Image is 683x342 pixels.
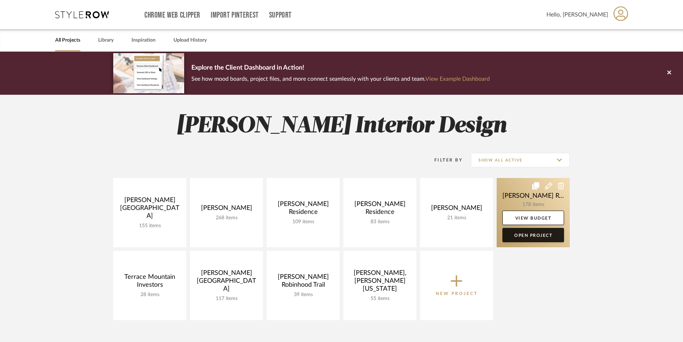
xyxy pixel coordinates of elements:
div: 155 items [119,223,181,229]
div: 83 items [349,219,411,225]
a: Import Pinterest [211,12,259,18]
a: View Example Dashboard [425,76,490,82]
div: [PERSON_NAME] [196,204,257,215]
img: d5d033c5-7b12-40c2-a960-1ecee1989c38.png [113,53,184,93]
a: All Projects [55,36,80,45]
div: 268 items [196,215,257,221]
div: [PERSON_NAME] Residence [349,200,411,219]
a: Support [269,12,292,18]
div: [PERSON_NAME][GEOGRAPHIC_DATA] [119,196,181,223]
p: New Project [436,290,478,297]
div: 109 items [272,219,334,225]
p: Explore the Client Dashboard in Action! [191,62,490,74]
a: View Budget [502,211,564,225]
div: [PERSON_NAME], [PERSON_NAME] [US_STATE] [349,269,411,296]
a: Chrome Web Clipper [144,12,200,18]
div: 55 items [349,296,411,302]
button: New Project [420,251,493,320]
div: [PERSON_NAME] Residence [272,200,334,219]
div: 28 items [119,292,181,298]
div: Filter By [425,156,463,164]
div: [PERSON_NAME] [426,204,487,215]
a: Upload History [173,36,207,45]
p: See how mood boards, project files, and more connect seamlessly with your clients and team. [191,74,490,84]
div: [PERSON_NAME][GEOGRAPHIC_DATA] [196,269,257,296]
a: Inspiration [132,36,156,45]
a: Library [98,36,114,45]
h2: [PERSON_NAME] Interior Design [83,113,600,140]
span: Hello, [PERSON_NAME] [546,10,608,19]
div: 39 items [272,292,334,298]
div: Terrace Mountain Investors [119,273,181,292]
div: 21 items [426,215,487,221]
div: 117 items [196,296,257,302]
div: [PERSON_NAME] Robinhood Trail [272,273,334,292]
a: Open Project [502,228,564,242]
